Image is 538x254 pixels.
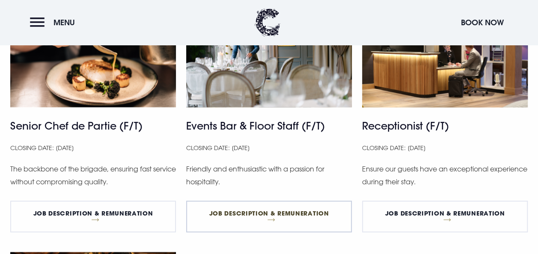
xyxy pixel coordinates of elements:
h4: Senior Chef de Partie (F/T) [10,118,176,133]
h4: Receptionist (F/T) [362,118,528,133]
a: Job Description & Remuneration [10,201,176,232]
a: Job Description & Remuneration [362,201,528,232]
a: Job Description & Remuneration [186,201,352,232]
button: Menu [30,13,79,32]
button: Book Now [457,13,508,32]
p: The backbone of the brigade, ensuring fast service without compromising quality. [10,162,176,189]
p: Closing Date: [DATE] [362,142,528,154]
p: Friendly and enthusiastic with a passion for hospitality. [186,162,352,189]
p: Closing Date: [DATE] [10,142,176,154]
img: Clandeboye Lodge [255,9,280,36]
h4: Events Bar & Floor Staff (F/T) [186,118,352,133]
p: Closing Date: [DATE] [186,142,352,154]
p: Ensure our guests have an exceptional experience during their stay. [362,162,528,189]
span: Menu [54,18,75,27]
